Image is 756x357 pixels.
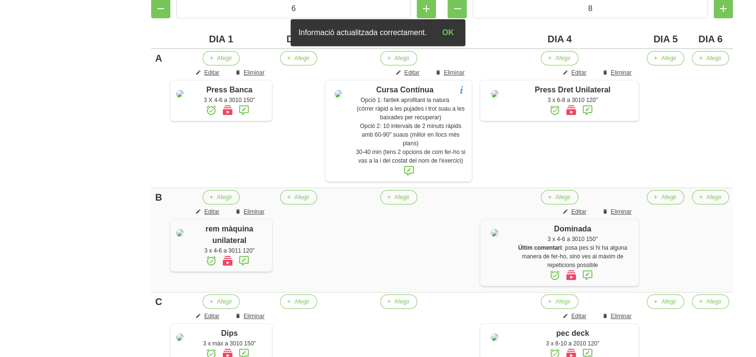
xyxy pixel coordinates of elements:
div: 3 x 4-6 a 3010 150" [512,235,634,243]
span: Afegir [295,193,309,202]
button: Editar [190,204,227,219]
span: Editar [204,68,219,77]
span: Afegir [706,297,721,306]
div: Informació actualitzada correctament. [291,23,435,42]
img: 8ea60705-12ae-42e8-83e1-4ba62b1261d5%2Factivities%2F35020-press-dret-unilateral-jpg.jpg [491,90,499,98]
button: Eliminar [229,65,272,80]
button: Afegir [647,294,684,309]
button: Eliminar [596,309,639,323]
span: Editar [404,68,419,77]
button: Afegir [692,190,729,204]
span: Editar [204,312,219,320]
div: 3 x 4-6 a 3011 120" [192,246,267,255]
button: Editar [390,65,427,80]
button: Eliminar [596,65,639,80]
button: Afegir [203,190,240,204]
img: 8ea60705-12ae-42e8-83e1-4ba62b1261d5%2Factivities%2F25017-dominada-png.png [491,229,499,237]
span: Afegir [661,297,676,306]
div: DIA 5 [647,32,684,46]
button: Eliminar [229,309,272,323]
button: Afegir [647,51,684,65]
span: Afegir [217,297,232,306]
div: A [155,51,163,65]
span: Editar [571,68,586,77]
img: 8ea60705-12ae-42e8-83e1-4ba62b1261d5%2Factivities%2F1629-series-esprints-jpg.jpg [334,90,342,98]
span: Afegir [555,54,570,63]
span: Editar [571,207,586,216]
button: Afegir [380,51,417,65]
span: Afegir [395,54,410,63]
span: Afegir [661,193,676,202]
button: Editar [190,65,227,80]
div: DIA 2 [280,32,317,46]
div: C [155,294,163,309]
div: 3 x màx a 3010 150" [192,339,267,348]
button: Afegir [380,190,417,204]
div: B [155,190,163,204]
button: Editar [557,309,594,323]
span: Afegir [395,297,410,306]
img: 8ea60705-12ae-42e8-83e1-4ba62b1261d5%2Factivities%2FMachine-one-arm-row-resized.webp [176,229,184,237]
img: 8ea60705-12ae-42e8-83e1-4ba62b1261d5%2Factivities%2F45178-dips-png.png [176,333,184,341]
button: Eliminar [429,65,472,80]
div: 3 x 6-8 a 3010 120" [512,96,634,104]
span: Press Dret Unilateral [535,86,610,94]
span: Afegir [217,193,232,202]
div: 3 X 4-6 a 3010 150" [192,96,267,104]
button: Afegir [280,51,317,65]
span: Eliminar [611,312,631,320]
button: Eliminar [596,204,639,219]
button: Afegir [541,190,578,204]
img: 8ea60705-12ae-42e8-83e1-4ba62b1261d5%2Factivities%2F49855-139-press-de-banca-jpg.jpg [176,90,184,98]
span: Afegir [706,54,721,63]
p: Opció 2: 10 intervals de 2 minuts ràpids amb 60-90" suaus (millor en llocs més plans) [354,122,467,148]
button: Eliminar [229,204,272,219]
button: Editar [557,65,594,80]
button: Afegir [692,51,729,65]
span: Eliminar [611,68,631,77]
strong: Últim comentari [518,244,562,251]
span: Afegir [217,54,232,63]
span: Eliminar [611,207,631,216]
span: Eliminar [243,207,264,216]
div: 30-40 min (tens 2 opcions de com fer-ho si vas a la i del costat del nom de l'exercici) [354,148,467,165]
span: Afegir [295,54,309,63]
button: Editar [190,309,227,323]
div: : posa pes si hi ha alguna manera de fer-ho, sinó ves al màxim de repeticions possible [512,243,634,269]
button: OK [435,23,461,42]
span: Editar [204,207,219,216]
button: Editar [557,204,594,219]
span: Eliminar [444,68,464,77]
span: Eliminar [243,68,264,77]
span: Dominada [554,225,591,233]
span: rem màquina unilateral [205,225,254,244]
span: Cursa Contínua [376,86,434,94]
span: Afegir [706,193,721,202]
button: Afegir [203,294,240,309]
span: Afegir [395,193,410,202]
span: Afegir [661,54,676,63]
button: Afegir [647,190,684,204]
button: Afegir [280,190,317,204]
span: Eliminar [243,312,264,320]
button: Afegir [203,51,240,65]
span: Press Banca [206,86,253,94]
span: Editar [571,312,586,320]
span: pec deck [556,329,589,337]
span: Afegir [295,297,309,306]
button: Afegir [380,294,417,309]
button: Afegir [541,294,578,309]
span: Dips [221,329,238,337]
div: DIA 1 [170,32,272,46]
button: Afegir [541,51,578,65]
span: Afegir [555,193,570,202]
button: Afegir [692,294,729,309]
span: Afegir [555,297,570,306]
div: DIA 6 [692,32,729,46]
div: DIA 4 [480,32,639,46]
img: 8ea60705-12ae-42e8-83e1-4ba62b1261d5%2Factivities%2Fpec%20deck.jpg [491,333,499,341]
p: Opció 1: fartlek aprofitant la natura (córrer ràpid a les pujades i trot suau a les baixades per ... [354,96,467,122]
div: 3 x 8-10 a 2010 120" [512,339,634,348]
button: Afegir [280,294,317,309]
